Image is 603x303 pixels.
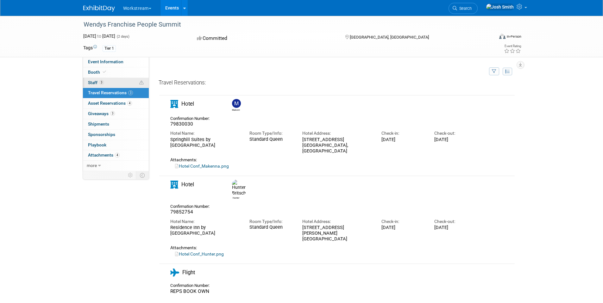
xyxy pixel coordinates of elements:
[170,225,240,236] div: Residence Inn by [GEOGRAPHIC_DATA]
[83,140,149,150] a: Playbook
[249,225,293,230] div: Standard Queen
[302,137,372,154] div: [STREET_ADDRESS] [GEOGRAPHIC_DATA], [GEOGRAPHIC_DATA]
[181,181,194,188] span: Hotel
[83,78,149,88] a: Staff3
[83,67,149,77] a: Booth
[175,251,224,257] a: Hotel Conf_Hunter.png
[83,98,149,108] a: Asset Reservations4
[302,130,372,136] div: Hotel Address:
[195,33,335,44] div: Committed
[170,209,193,215] span: 79852754
[88,152,120,158] span: Attachments
[506,34,521,39] div: In-Person
[170,100,178,108] i: Hotel
[449,3,478,14] a: Search
[115,153,120,158] span: 4
[103,45,116,52] div: Tier 1
[170,288,209,294] span: REPS BOOK OWN
[350,35,429,40] span: [GEOGRAPHIC_DATA], [GEOGRAPHIC_DATA]
[87,163,97,168] span: more
[88,80,104,85] span: Staff
[170,202,214,209] div: Confirmation Number:
[88,121,109,127] span: Shipments
[230,180,242,200] div: Hunter Britsch
[249,137,293,142] div: Standard Queen
[232,99,241,108] img: Makenna Clark
[434,225,478,230] div: [DATE]
[381,219,425,225] div: Check-in:
[504,45,521,48] div: Event Rating
[96,34,102,39] span: to
[83,109,149,119] a: Giveaways3
[486,3,514,10] img: Josh Smith
[136,171,149,179] td: Toggle Event Tabs
[249,130,293,136] div: Room Type/Info:
[116,34,129,39] span: (2 days)
[128,90,133,95] span: 3
[88,142,106,147] span: Playbook
[170,130,240,136] div: Hotel Name:
[302,225,372,242] div: [STREET_ADDRESS][PERSON_NAME] [GEOGRAPHIC_DATA]
[159,79,515,89] div: Travel Reservations:
[181,101,194,107] span: Hotel
[88,101,132,106] span: Asset Reservations
[88,111,115,116] span: Giveaways
[88,132,115,137] span: Sponsorships
[170,281,214,288] div: Confirmation Number:
[492,70,496,74] i: Filter by Traveler
[81,19,484,30] div: Wendys Franchise People Summit
[103,70,106,74] i: Booth reservation complete
[170,137,240,148] div: Springhill Suites by [GEOGRAPHIC_DATA]
[302,219,372,225] div: Hotel Address:
[88,59,123,64] span: Event Information
[83,5,115,12] img: ExhibitDay
[230,99,242,112] div: Makenna Clark
[434,137,478,142] div: [DATE]
[88,90,133,95] span: Travel Reservations
[170,114,214,121] div: Confirmation Number:
[175,164,229,169] a: Hotel Conf_Makenna.png
[170,269,179,276] i: Flight
[170,157,478,163] div: Attachments:
[457,6,472,11] span: Search
[83,34,115,39] span: [DATE] [DATE]
[83,119,149,129] a: Shipments
[83,45,97,52] td: Tags
[83,150,149,160] a: Attachments4
[456,33,522,42] div: Event Format
[127,101,132,106] span: 4
[83,57,149,67] a: Event Information
[99,80,104,85] span: 3
[170,121,193,127] span: 79830030
[125,171,136,179] td: Personalize Event Tab Strip
[83,130,149,140] a: Sponsorships
[170,219,240,225] div: Hotel Name:
[139,80,144,86] span: Potential Scheduling Conflict -- at least one attendee is tagged in another overlapping event.
[170,245,478,250] div: Attachments:
[434,130,478,136] div: Check-out:
[232,180,246,196] img: Hunter Britsch
[381,137,425,142] div: [DATE]
[83,88,149,98] a: Travel Reservations3
[232,108,240,112] div: Makenna Clark
[249,219,293,225] div: Room Type/Info:
[170,181,178,189] i: Hotel
[381,130,425,136] div: Check-in:
[499,34,506,39] img: Format-Inperson.png
[381,225,425,230] div: [DATE]
[232,196,240,200] div: Hunter Britsch
[434,219,478,225] div: Check-out:
[110,111,115,116] span: 3
[83,161,149,171] a: more
[182,269,195,275] span: Flight
[88,70,107,75] span: Booth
